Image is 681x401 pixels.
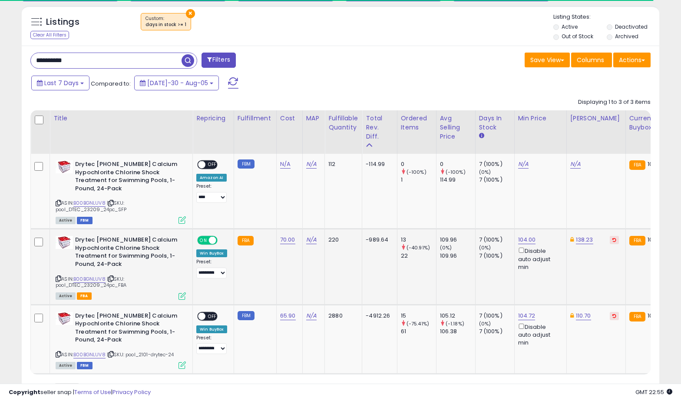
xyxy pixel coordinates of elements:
label: Deactivated [615,23,648,30]
small: (-100%) [446,169,466,176]
div: 61 [401,328,436,335]
div: 13 [401,236,436,244]
span: 2025-08-13 22:55 GMT [635,388,672,396]
button: Actions [613,53,651,67]
div: Fulfillable Quantity [328,114,358,132]
b: Drytec [PHONE_NUMBER] Calcium Hypochlorite Chlorine Shock Treatment for Swimming Pools, 1-Pound, ... [75,312,181,346]
div: Disable auto adjust min [518,322,560,347]
div: 15 [401,312,436,320]
span: FBM [77,362,93,369]
a: 110.70 [576,312,591,320]
button: [DATE]-30 - Aug-05 [134,76,219,90]
div: 114.99 [440,176,475,184]
div: Min Price [518,114,563,123]
a: 104.72 [518,312,536,320]
small: (0%) [440,244,452,251]
span: 104.72 [648,312,665,320]
div: Current Buybox Price [629,114,674,132]
button: Columns [571,53,612,67]
div: Fulfillment [238,114,273,123]
div: 2880 [328,312,355,320]
div: Ordered Items [401,114,433,132]
div: 109.96 [440,252,475,260]
img: 51KAx1lH3KL._SL40_.jpg [56,236,73,249]
div: [PERSON_NAME] [570,114,622,123]
span: FBA [77,292,92,300]
div: ASIN: [56,236,186,298]
div: 22 [401,252,436,260]
img: 51KAx1lH3KL._SL40_.jpg [56,160,73,173]
div: Win BuyBox [196,325,227,333]
div: 7 (100%) [479,160,514,168]
div: 0 [440,160,475,168]
label: Active [562,23,578,30]
button: Save View [525,53,570,67]
h5: Listings [46,16,79,28]
div: 7 (100%) [479,252,514,260]
div: Days In Stock [479,114,511,132]
small: (0%) [479,244,491,251]
b: Drytec [PHONE_NUMBER] Calcium Hypochlorite Chlorine Shock Treatment for Swimming Pools, 1-Pound, ... [75,160,181,195]
span: Last 7 Days [44,79,79,87]
a: N/A [306,312,317,320]
span: Columns [577,56,604,64]
label: Archived [615,33,638,40]
span: ON [198,237,209,244]
span: [DATE]-30 - Aug-05 [147,79,208,87]
div: 105.12 [440,312,475,320]
span: | SKU: pool_2101-drytec-24 [107,351,174,358]
a: 138.23 [576,235,593,244]
div: Displaying 1 to 3 of 3 items [578,98,651,106]
div: Avg Selling Price [440,114,472,141]
small: (-1.18%) [446,320,464,327]
span: Custom: [145,15,186,28]
a: N/A [306,160,317,169]
button: × [186,9,195,18]
div: 0 [401,160,436,168]
small: FBA [629,160,645,170]
div: -989.64 [366,236,390,244]
a: N/A [280,160,291,169]
div: Preset: [196,259,227,278]
div: -114.99 [366,160,390,168]
span: 104.72 [648,160,665,168]
span: 104.72 [648,235,665,244]
a: B00BGNLUV8 [73,351,106,358]
span: | SKU: pool_DTEC_23209_24pc_FBA [56,275,126,288]
a: 70.00 [280,235,295,244]
label: Out of Stock [562,33,593,40]
small: (0%) [479,320,491,327]
div: -4912.26 [366,312,390,320]
a: Terms of Use [74,388,111,396]
span: All listings currently available for purchase on Amazon [56,362,76,369]
a: 104.00 [518,235,536,244]
div: Amazon AI [196,174,227,182]
b: Drytec [PHONE_NUMBER] Calcium Hypochlorite Chlorine Shock Treatment for Swimming Pools, 1-Pound, ... [75,236,181,270]
small: (-40.91%) [407,244,430,251]
span: Compared to: [91,80,131,88]
a: N/A [570,160,581,169]
small: (0%) [479,169,491,176]
div: 7 (100%) [479,236,514,244]
small: (-100%) [407,169,426,176]
div: 7 (100%) [479,312,514,320]
small: FBA [629,312,645,321]
div: Preset: [196,335,227,355]
p: Listing States: [553,13,659,21]
div: Cost [280,114,299,123]
a: 65.90 [280,312,296,320]
span: OFF [205,312,219,320]
div: days in stock >= 1 [145,22,186,28]
span: FBM [77,217,93,224]
span: | SKU: pool_DTEC_23209_24pc_SFP [56,199,126,212]
div: ASIN: [56,160,186,223]
div: Disable auto adjust min [518,246,560,271]
a: N/A [306,235,317,244]
div: 7 (100%) [479,328,514,335]
button: Last 7 Days [31,76,89,90]
span: OFF [216,237,230,244]
div: MAP [306,114,321,123]
small: FBA [629,236,645,245]
span: OFF [205,161,219,169]
div: 106.38 [440,328,475,335]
